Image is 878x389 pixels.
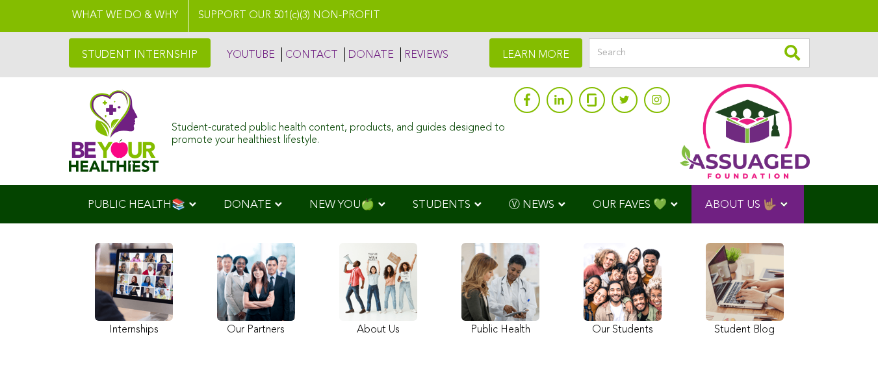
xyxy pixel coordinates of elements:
[69,38,211,68] a: STUDENT INTERNSHIP
[69,90,159,172] img: Assuaged
[309,199,374,210] span: NEW YOU🍏
[509,199,554,210] span: Ⓥ NEWS
[224,199,271,210] span: DONATE
[593,199,667,210] span: OUR FAVES 💚
[589,38,810,68] input: Search
[69,185,810,223] div: Navigation Menu
[281,47,338,62] a: CONTACT
[344,47,394,62] a: DONATE
[680,84,810,179] img: Assuaged App
[400,47,448,62] a: REVIEWS
[172,116,507,147] div: Student-curated public health content, products, and guides designed to promote your healthiest l...
[813,327,878,389] iframe: Chat Widget
[413,199,471,210] span: STUDENTS
[587,94,596,107] img: glassdoor
[705,199,777,210] span: ABOUT US 🤟🏽
[224,47,275,62] a: YOUTUBE
[88,199,185,210] span: PUBLIC HEALTH📚
[489,38,582,68] a: LEARN MORE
